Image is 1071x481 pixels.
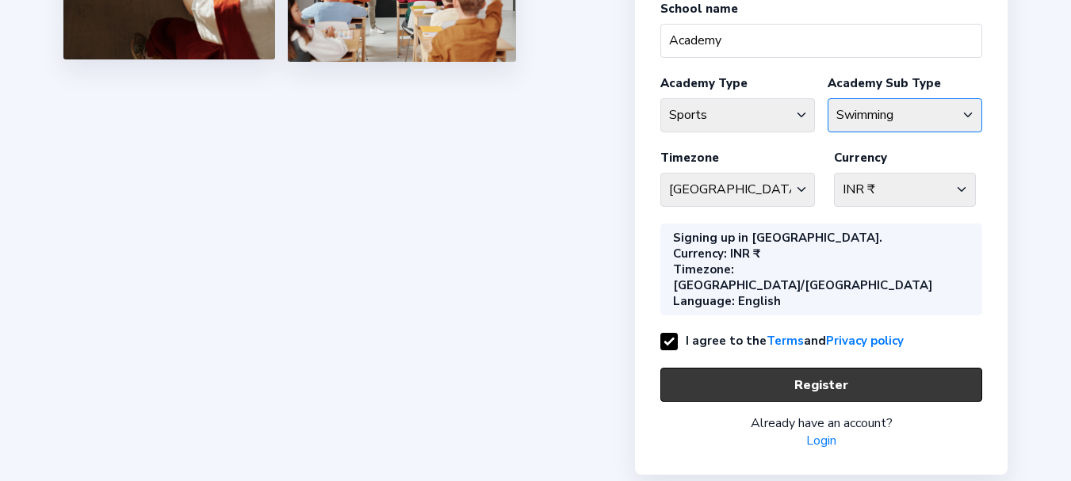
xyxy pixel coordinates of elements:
[673,261,963,293] div: : [GEOGRAPHIC_DATA]/[GEOGRAPHIC_DATA]
[826,331,904,351] a: Privacy policy
[660,368,982,402] button: Register
[673,246,760,261] div: : INR ₹
[660,1,738,17] label: School name
[806,432,836,449] a: Login
[828,75,941,91] label: Academy Sub Type
[673,293,781,309] div: : English
[660,333,904,349] label: I agree to the and
[660,24,982,58] input: School name
[673,246,724,261] b: Currency
[673,261,731,277] b: Timezone
[673,230,882,246] div: Signing up in [GEOGRAPHIC_DATA].
[767,331,804,351] a: Terms
[660,75,748,91] label: Academy Type
[834,150,887,166] label: Currency
[660,150,719,166] label: Timezone
[673,293,732,309] b: Language
[660,414,982,432] div: Already have an account?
